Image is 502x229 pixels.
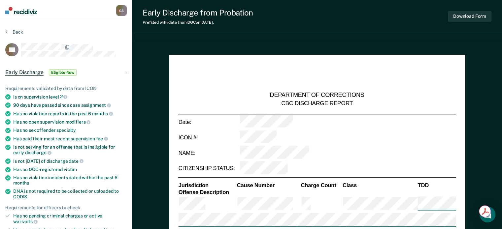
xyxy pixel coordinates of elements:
div: Is not [DATE] of discharge [13,158,127,164]
span: modifiers [65,119,91,125]
div: DNA is not required to be collected or uploaded to [13,188,127,200]
th: TDD [417,182,456,189]
div: Requirements for officers to check [5,205,127,211]
div: Early Discharge from Probation [143,8,253,17]
div: Has no open supervision [13,119,127,125]
span: date [69,158,83,164]
div: 90 days have passed since case [13,102,127,108]
td: CITIZENSHIP STATUS: [178,161,239,176]
th: Charge Count [300,182,342,189]
span: assignment [81,102,111,108]
td: NAME: [178,145,239,161]
span: CODIS [13,194,27,199]
td: Date: [178,114,239,130]
span: Eligible Now [49,69,77,76]
div: Has no violation reports in the past 6 [13,111,127,117]
div: Has no pending criminal charges or active [13,213,127,224]
th: Class [342,182,417,189]
img: Recidiviz [5,7,37,14]
div: DEPARTMENT OF CORRECTIONS [270,92,364,100]
th: Cause Number [236,182,300,189]
span: fee [96,136,108,141]
div: Prefilled with data from IDOC on [DATE] . [143,20,253,25]
button: GS [116,5,127,16]
span: specialty [56,128,76,133]
button: Download Form [448,11,491,22]
span: months [92,111,113,116]
button: Back [5,29,23,35]
div: Has no DOC-registered [13,167,127,172]
th: Jurisdiction [178,182,236,189]
span: warrants [13,219,38,224]
div: CBC DISCHARGE REPORT [281,99,353,107]
div: Has paid their most recent supervision [13,136,127,142]
span: discharge [25,150,51,155]
div: Is not serving for an offense that is ineligible for early [13,144,127,156]
div: Has no sex offender [13,128,127,133]
span: months [13,180,29,186]
span: 2 [60,94,68,99]
div: Is on supervision level [13,94,127,100]
div: G S [116,5,127,16]
span: Early Discharge [5,69,44,76]
div: Requirements validated by data from ICON [5,86,127,91]
span: victim [64,167,77,172]
th: Offense Description [178,189,236,196]
td: ICON #: [178,130,239,145]
div: Has no violation incidents dated within the past 6 [13,175,127,186]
